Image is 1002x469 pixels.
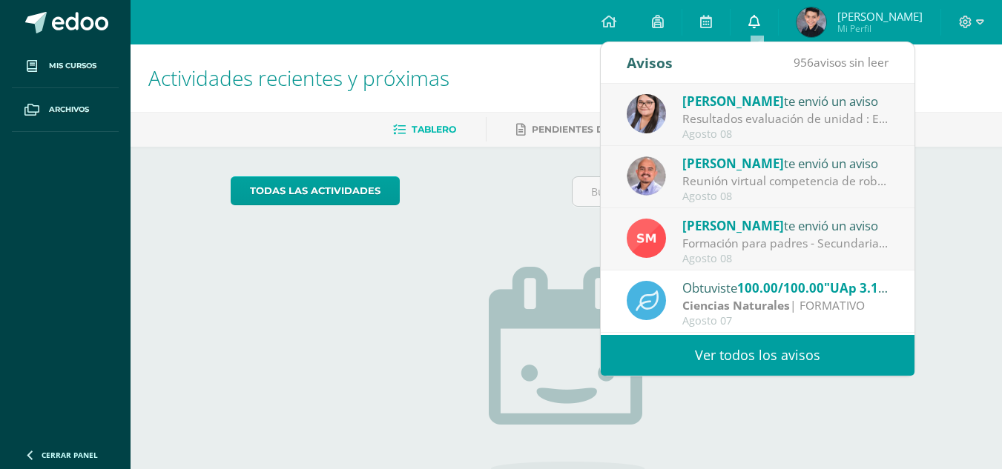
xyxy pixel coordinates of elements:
[532,124,659,135] span: Pendientes de entrega
[682,173,889,190] div: Reunión virtual competencia de robótica en Cobán: Buen día saludos cordiales, el día de hoy a las...
[682,315,889,327] div: Agosto 07
[797,7,826,37] img: 4609d417fa9775a79e37272024ea3d38.png
[682,128,889,141] div: Agosto 08
[682,216,889,235] div: te envió un aviso
[682,93,784,110] span: [PERSON_NAME]
[682,110,889,127] div: Resultados evaluación de unidad : Estimados padres de familia, reciban un atento y cordial saludo...
[682,217,784,234] span: [PERSON_NAME]
[573,177,901,206] input: Busca una actividad próxima aquí...
[794,54,889,70] span: avisos sin leer
[627,94,666,133] img: 17db063816693a26b2c8d26fdd0faec0.png
[601,335,914,376] a: Ver todos los avisos
[627,156,666,196] img: f4ddca51a09d81af1cee46ad6847c426.png
[49,60,96,72] span: Mis cursos
[148,64,449,92] span: Actividades recientes y próximas
[682,155,784,172] span: [PERSON_NAME]
[49,104,89,116] span: Archivos
[682,297,889,314] div: | FORMATIVO
[12,44,119,88] a: Mis cursos
[682,91,889,110] div: te envió un aviso
[682,190,889,203] div: Agosto 08
[393,118,456,142] a: Tablero
[737,279,824,296] span: 100.00/100.00
[682,235,889,252] div: Formación para padres - Secundaria: Estimada Familia Marista del Liceo Guatemala, saludos y bendi...
[12,88,119,132] a: Archivos
[794,54,814,70] span: 956
[627,219,666,258] img: a4c9654d905a1a01dc2161da199b9124.png
[837,9,923,24] span: [PERSON_NAME]
[837,22,923,35] span: Mi Perfil
[231,176,400,205] a: todas las Actividades
[516,118,659,142] a: Pendientes de entrega
[412,124,456,135] span: Tablero
[682,253,889,265] div: Agosto 08
[682,278,889,297] div: Obtuviste en
[682,297,790,313] strong: Ciencias Naturales
[682,153,889,173] div: te envió un aviso
[627,42,673,83] div: Avisos
[42,450,98,460] span: Cerrar panel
